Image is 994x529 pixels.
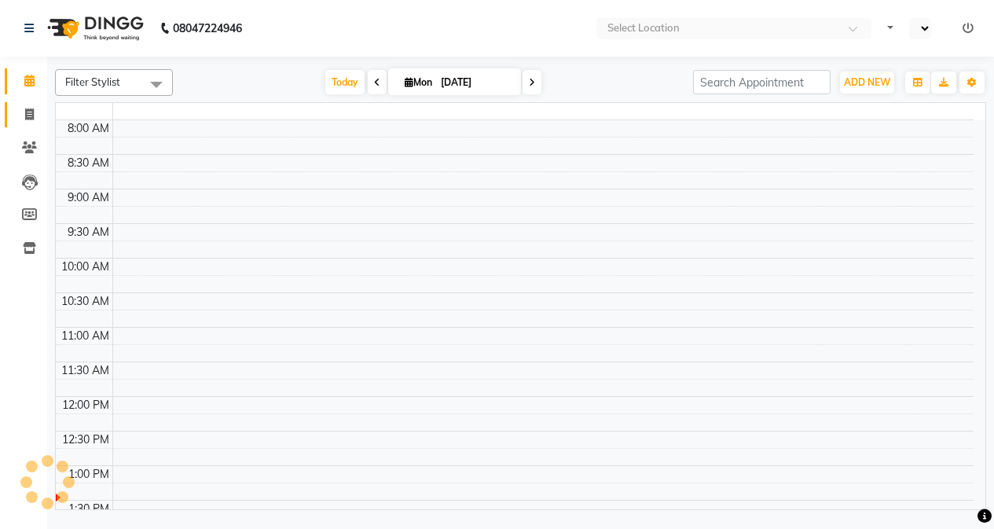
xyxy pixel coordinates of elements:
[693,70,831,94] input: Search Appointment
[401,76,436,88] span: Mon
[64,155,112,171] div: 8:30 AM
[64,224,112,241] div: 9:30 AM
[173,6,242,50] b: 08047224946
[64,189,112,206] div: 9:00 AM
[65,501,112,517] div: 1:30 PM
[325,70,365,94] span: Today
[844,76,890,88] span: ADD NEW
[436,71,515,94] input: 2025-09-01
[59,397,112,413] div: 12:00 PM
[65,75,120,88] span: Filter Stylist
[59,432,112,448] div: 12:30 PM
[40,6,148,50] img: logo
[65,466,112,483] div: 1:00 PM
[64,120,112,137] div: 8:00 AM
[840,72,894,94] button: ADD NEW
[58,259,112,275] div: 10:00 AM
[58,328,112,344] div: 11:00 AM
[58,362,112,379] div: 11:30 AM
[58,293,112,310] div: 10:30 AM
[607,20,680,36] div: Select Location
